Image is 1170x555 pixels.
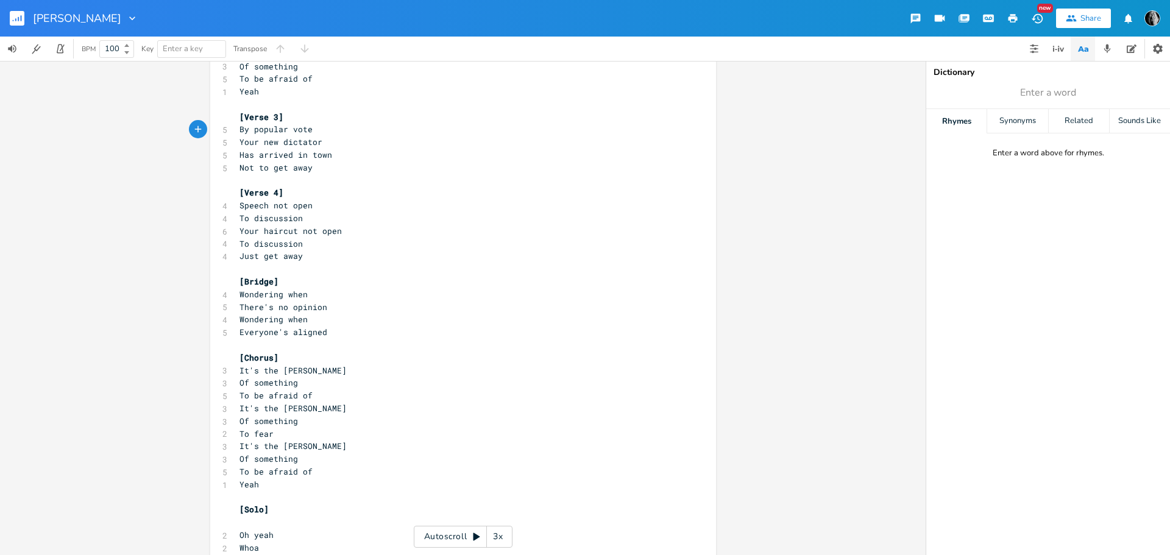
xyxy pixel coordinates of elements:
div: Sounds Like [1110,109,1170,133]
span: Enter a word [1020,86,1076,100]
button: New [1025,7,1049,29]
span: Yeah [239,479,259,490]
span: Of something [239,61,298,72]
span: Your haircut not open [239,225,342,236]
div: Transpose [233,45,267,52]
span: To be afraid of [239,390,313,401]
span: [Bridge] [239,276,278,287]
div: Synonyms [987,109,1048,133]
div: New [1037,4,1053,13]
div: BPM [82,46,96,52]
span: Enter a key [163,43,203,54]
div: Related [1049,109,1109,133]
span: To fear [239,428,274,439]
span: [Verse 3] [239,111,283,122]
span: Speech not open [239,200,313,211]
span: It's the [PERSON_NAME] [239,365,347,376]
span: Yeah [239,86,259,97]
span: Of something [239,453,298,464]
span: It's the [PERSON_NAME] [239,440,347,451]
span: [Chorus] [239,352,278,363]
span: There's no opinion [239,302,327,313]
span: [PERSON_NAME] [33,13,121,24]
div: Autoscroll [414,526,512,548]
span: Your new dictator [239,136,322,147]
span: Of something [239,377,298,388]
span: To be afraid of [239,73,313,84]
div: Enter a word above for rhymes. [993,148,1104,158]
span: To discussion [239,213,303,224]
span: Has arrived in town [239,149,332,160]
div: Share [1080,13,1101,24]
div: 3x [487,526,509,548]
span: To discussion [239,238,303,249]
span: By popular vote [239,124,313,135]
img: RTW72 [1144,10,1160,26]
span: [Verse 4] [239,187,283,198]
button: Share [1056,9,1111,28]
span: It's the [PERSON_NAME] [239,403,347,414]
span: Everyone's aligned [239,327,327,338]
span: Of something [239,415,298,426]
span: Wondering when [239,289,308,300]
div: Key [141,45,154,52]
div: Dictionary [934,68,1163,77]
span: [Solo] [239,504,269,515]
span: Just get away [239,250,303,261]
span: Oh yeah [239,529,274,540]
div: Rhymes [926,109,987,133]
span: To be afraid of [239,466,313,477]
span: Whoa [239,542,259,553]
span: Wondering when [239,314,308,325]
span: Not to get away [239,162,313,173]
